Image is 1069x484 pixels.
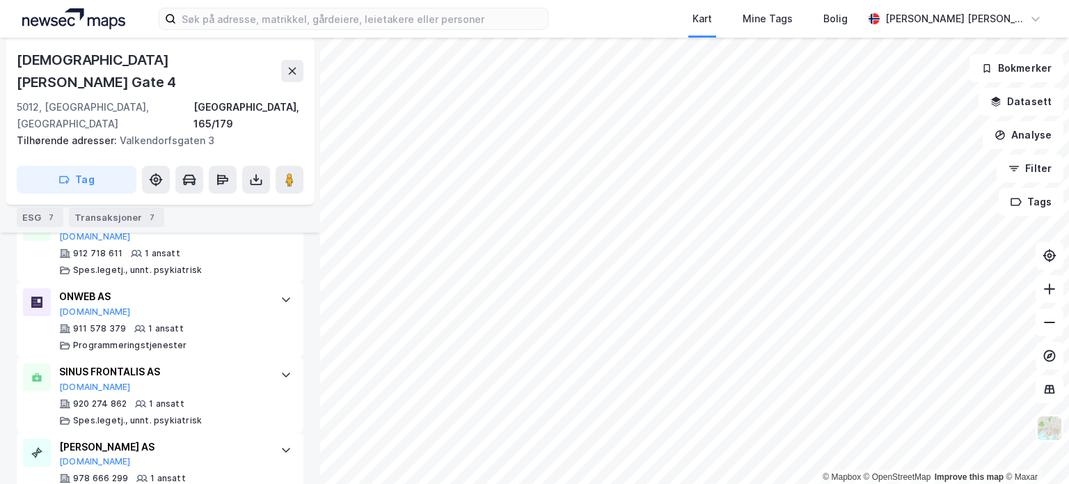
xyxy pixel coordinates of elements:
div: ONWEB AS [59,288,267,305]
button: Datasett [979,88,1063,116]
div: Valkendorfsgaten 3 [17,132,292,149]
button: Tags [999,188,1063,216]
div: Spes.legetj., unnt. psykiatrisk [73,265,202,276]
button: Analyse [983,121,1063,149]
img: logo.a4113a55bc3d86da70a041830d287a7e.svg [22,8,125,29]
div: Mine Tags [743,10,793,27]
div: Spes.legetj., unnt. psykiatrisk [73,415,202,426]
div: Programmeringstjenester [73,340,187,351]
div: ESG [17,208,63,227]
div: [DEMOGRAPHIC_DATA][PERSON_NAME] Gate 4 [17,49,281,93]
div: 7 [44,210,58,224]
div: [PERSON_NAME] [PERSON_NAME] [885,10,1024,27]
button: [DOMAIN_NAME] [59,306,131,318]
div: Bolig [823,10,848,27]
button: [DOMAIN_NAME] [59,456,131,467]
div: 978 666 299 [73,473,128,484]
div: [PERSON_NAME] AS [59,439,267,455]
a: Improve this map [935,472,1004,482]
div: [GEOGRAPHIC_DATA], 165/179 [193,99,303,132]
img: Z [1036,415,1063,442]
div: SINUS FRONTALIS AS [59,364,267,380]
div: 911 578 379 [73,323,126,334]
button: [DOMAIN_NAME] [59,231,131,242]
button: Bokmerker [969,54,1063,82]
button: Tag [17,166,136,194]
div: 5012, [GEOGRAPHIC_DATA], [GEOGRAPHIC_DATA] [17,99,193,132]
button: Filter [997,155,1063,182]
div: 1 ansatt [145,248,180,259]
span: Tilhørende adresser: [17,134,120,146]
input: Søk på adresse, matrikkel, gårdeiere, leietakere eller personer [176,8,548,29]
div: Kontrollprogram for chat [999,417,1069,484]
div: 920 274 862 [73,398,127,409]
a: Mapbox [823,472,861,482]
a: OpenStreetMap [864,472,931,482]
iframe: Chat Widget [999,417,1069,484]
button: [DOMAIN_NAME] [59,382,131,393]
div: Kart [692,10,712,27]
div: 1 ansatt [149,398,184,409]
div: 912 718 611 [73,248,122,259]
div: 1 ansatt [148,323,184,334]
div: 1 ansatt [150,473,186,484]
div: 7 [145,210,159,224]
div: Transaksjoner [69,208,164,227]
